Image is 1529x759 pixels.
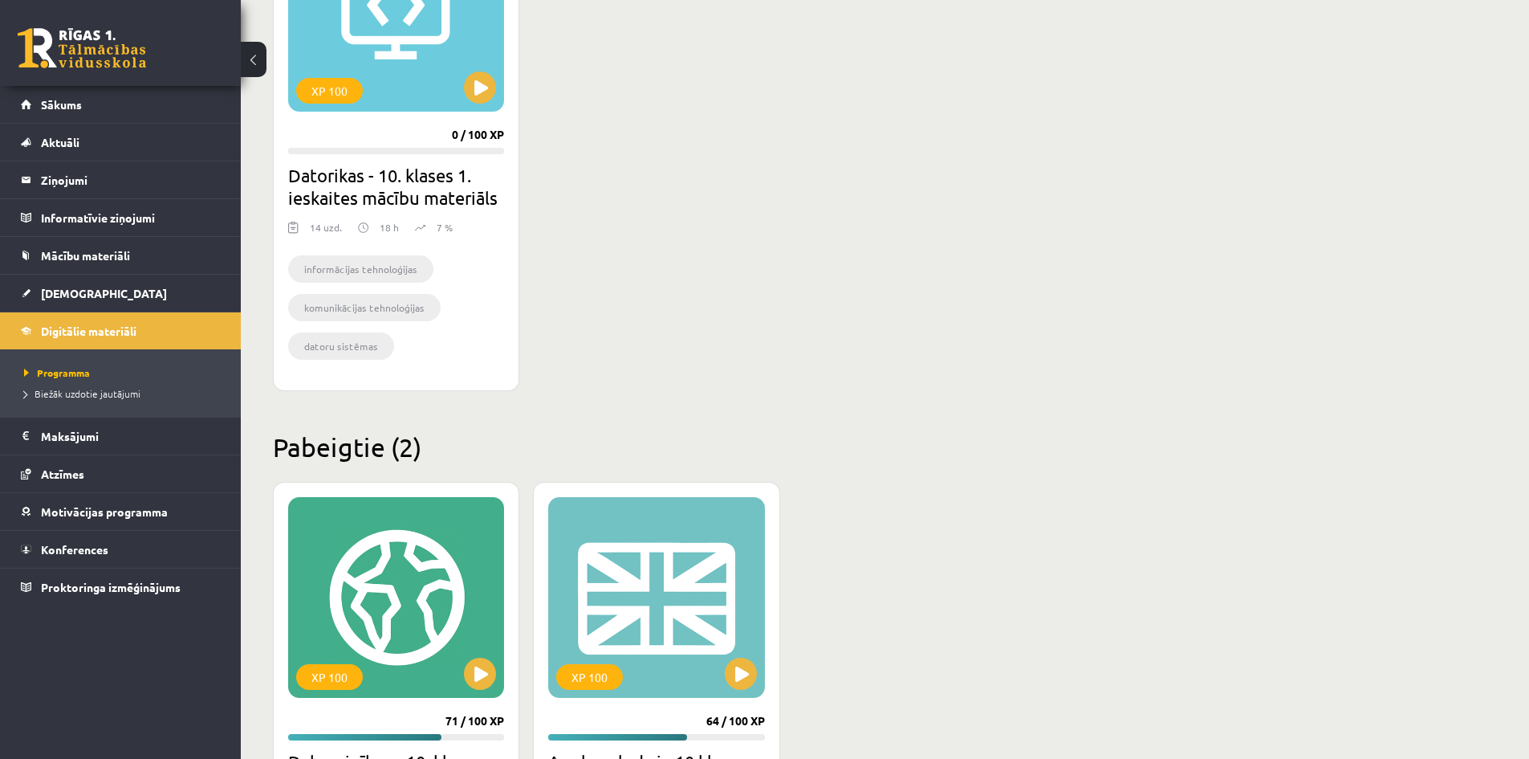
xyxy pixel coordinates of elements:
p: 18 h [380,220,399,235]
a: Maksājumi [21,418,221,455]
span: Programma [24,366,90,379]
a: Ziņojumi [21,161,221,198]
a: Mācību materiāli [21,237,221,274]
p: 7 % [437,220,453,235]
h2: Datorikas - 10. klases 1. ieskaites mācību materiāls [288,164,504,209]
li: datoru sistēmas [288,333,394,360]
h2: Pabeigtie (2) [273,431,1300,463]
a: Proktoringa izmēģinājums [21,569,221,606]
a: [DEMOGRAPHIC_DATA] [21,275,221,312]
span: Proktoringa izmēģinājums [41,580,181,594]
div: XP 100 [556,664,623,690]
legend: Informatīvie ziņojumi [41,199,221,236]
a: Informatīvie ziņojumi [21,199,221,236]
a: Aktuāli [21,124,221,161]
li: informācijas tehnoloģijas [288,255,433,283]
li: komunikācijas tehnoloģijas [288,294,441,321]
span: Sākums [41,97,82,112]
a: Digitālie materiāli [21,312,221,349]
legend: Ziņojumi [41,161,221,198]
a: Rīgas 1. Tālmācības vidusskola [18,28,146,68]
a: Konferences [21,531,221,568]
span: Digitālie materiāli [41,324,136,338]
span: Aktuāli [41,135,79,149]
legend: Maksājumi [41,418,221,455]
a: Atzīmes [21,455,221,492]
span: Mācību materiāli [41,248,130,263]
span: Konferences [41,542,108,557]
div: XP 100 [296,78,363,104]
span: Biežāk uzdotie jautājumi [24,387,140,400]
div: 14 uzd. [310,220,342,244]
span: [DEMOGRAPHIC_DATA] [41,286,167,300]
a: Programma [24,365,225,380]
span: Atzīmes [41,467,84,481]
div: XP 100 [296,664,363,690]
a: Biežāk uzdotie jautājumi [24,386,225,401]
span: Motivācijas programma [41,504,168,519]
a: Sākums [21,86,221,123]
a: Motivācijas programma [21,493,221,530]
